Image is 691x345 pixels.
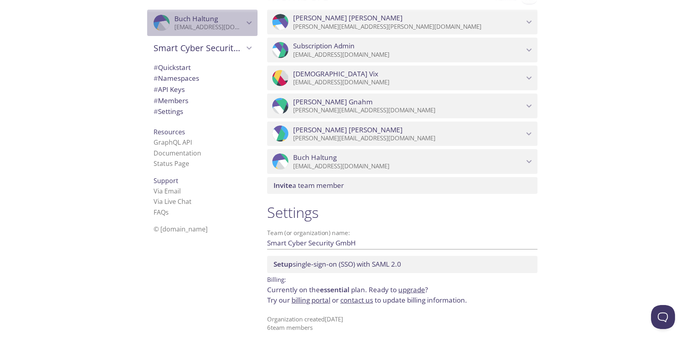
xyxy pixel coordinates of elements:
[154,176,178,185] span: Support
[369,285,428,294] span: Ready to ?
[293,134,524,142] p: [PERSON_NAME][EMAIL_ADDRESS][DOMAIN_NAME]
[293,51,524,59] p: [EMAIL_ADDRESS][DOMAIN_NAME]
[293,23,524,31] p: [PERSON_NAME][EMAIL_ADDRESS][PERSON_NAME][DOMAIN_NAME]
[267,315,537,332] p: Organization created [DATE] 6 team member s
[147,84,258,95] div: API Keys
[154,85,158,94] span: #
[154,85,185,94] span: API Keys
[154,63,158,72] span: #
[267,94,537,118] div: Benjamin Gnahm
[274,259,401,269] span: single-sign-on (SSO) with SAML 2.0
[267,66,537,90] div: Christian Vix
[293,126,403,134] span: [PERSON_NAME] [PERSON_NAME]
[293,106,524,114] p: [PERSON_NAME][EMAIL_ADDRESS][DOMAIN_NAME]
[293,153,337,162] span: Buch Haltung
[267,122,537,146] div: Christoph Böhner-Figas
[147,38,258,58] div: Smart Cyber Security GmbH
[154,74,158,83] span: #
[274,181,292,190] span: Invite
[293,78,524,86] p: [EMAIL_ADDRESS][DOMAIN_NAME]
[267,285,537,305] p: Currently on the plan.
[147,106,258,117] div: Team Settings
[293,42,355,50] span: Subscription Admin
[320,285,349,294] span: essential
[147,10,258,36] div: Buch Haltung
[293,14,403,22] span: [PERSON_NAME] [PERSON_NAME]
[292,295,330,305] a: billing portal
[154,107,158,116] span: #
[154,96,158,105] span: #
[274,181,344,190] span: a team member
[147,62,258,73] div: Quickstart
[267,149,537,174] div: Buch Haltung
[166,208,169,217] span: s
[154,128,185,136] span: Resources
[340,295,373,305] a: contact us
[267,10,537,34] div: Stefan Fenn
[267,295,467,305] span: Try our or to update billing information.
[174,14,218,23] span: Buch Haltung
[267,256,537,273] div: Setup SSO
[154,159,189,168] a: Status Page
[154,208,169,217] a: FAQ
[293,70,378,78] span: [DEMOGRAPHIC_DATA] Vix
[147,73,258,84] div: Namespaces
[154,225,208,233] span: © [DOMAIN_NAME]
[267,273,537,285] p: Billing:
[651,305,675,329] iframe: Help Scout Beacon - Open
[154,197,192,206] a: Via Live Chat
[267,230,350,236] label: Team (or organization) name:
[154,187,181,195] a: Via Email
[174,23,244,31] p: [EMAIL_ADDRESS][DOMAIN_NAME]
[267,38,537,62] div: Subscription Admin
[154,138,192,147] a: GraphQL API
[267,177,537,194] div: Invite a team member
[154,63,191,72] span: Quickstart
[154,42,244,54] span: Smart Cyber Security GmbH
[154,96,188,105] span: Members
[398,285,425,294] a: upgrade
[274,259,293,269] span: Setup
[154,107,183,116] span: Settings
[154,74,199,83] span: Namespaces
[154,149,201,158] a: Documentation
[293,162,524,170] p: [EMAIL_ADDRESS][DOMAIN_NAME]
[147,95,258,106] div: Members
[267,203,537,221] h1: Settings
[293,98,373,106] span: [PERSON_NAME] Gnahm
